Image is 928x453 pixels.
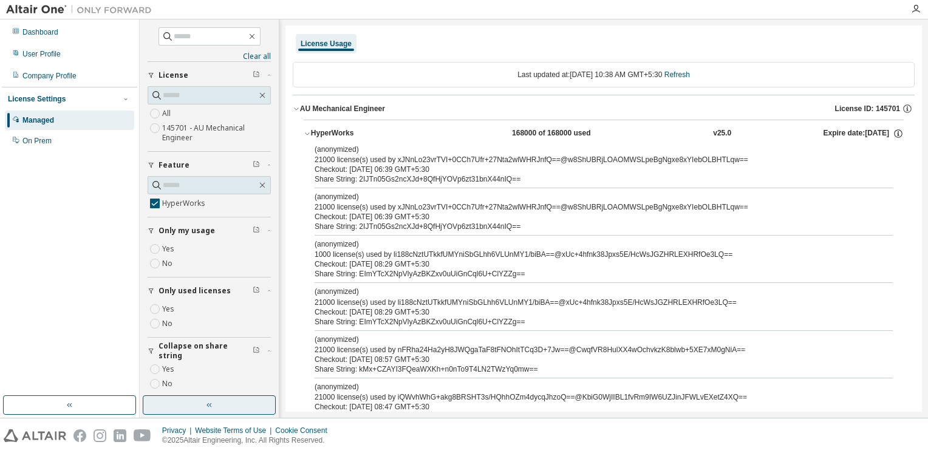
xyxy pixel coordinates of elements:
div: Share String: EImYTcX2NpVlyAzBKZxv0uUiGnCql6U+ClYZZg== [315,317,864,327]
img: instagram.svg [94,429,106,442]
span: Only used licenses [159,286,231,296]
div: v25.0 [713,128,731,139]
button: AU Mechanical EngineerLicense ID: 145701 [293,95,915,122]
label: All [162,106,173,121]
div: AU Mechanical Engineer [300,104,385,114]
span: Clear filter [253,346,260,356]
span: License [159,70,188,80]
p: (anonymized) [315,335,864,345]
label: Yes [162,302,177,316]
span: Feature [159,160,189,170]
p: (anonymized) [315,287,864,297]
div: Share String: 2IJTn05Gs2ncXJd+8QfHjYOVp6zt31bnX44nIQ== [315,174,864,184]
button: Only used licenses [148,278,271,304]
div: Managed [22,115,54,125]
div: Checkout: [DATE] 08:47 GMT+5:30 [315,402,864,412]
label: No [162,316,175,331]
div: 21000 license(s) used by iQWvhWhG+akg8BRSHT3s/HQhhOZm4dycqJhzoQ==@KbiG0WjIIBL1fvRm9IW6UZJinJFWLvE... [315,382,864,402]
label: Yes [162,242,177,256]
label: 145701 - AU Mechanical Engineer [162,121,271,145]
div: On Prem [22,136,52,146]
label: No [162,256,175,271]
div: Share String: ZhgmiBQEnftSIURTxiJBdTzxkw4VsustlgZu4w== [315,412,864,421]
p: (anonymized) [315,145,864,155]
p: (anonymized) [315,382,864,392]
div: Last updated at: [DATE] 10:38 AM GMT+5:30 [293,62,915,87]
div: Website Terms of Use [195,426,275,435]
div: 21000 license(s) used by xJNnLo23vrTVI+0CCh7Ufr+27Nta2wlWHRJnfQ==@w8ShUBRjLOAOMWSLpeBgNgxe8xYIebO... [315,192,864,212]
a: Clear all [148,52,271,61]
div: Expire date: [DATE] [824,128,904,139]
div: User Profile [22,49,61,59]
span: Only my usage [159,226,215,236]
button: Feature [148,152,271,179]
div: Checkout: [DATE] 08:57 GMT+5:30 [315,355,864,364]
label: No [162,376,175,391]
div: License Usage [301,39,352,49]
label: Yes [162,362,177,376]
p: (anonymized) [315,192,864,202]
div: HyperWorks [311,128,420,139]
div: License Settings [8,94,66,104]
div: Checkout: [DATE] 08:29 GMT+5:30 [315,259,864,269]
button: Collapse on share string [148,338,271,364]
div: Cookie Consent [275,426,334,435]
img: facebook.svg [73,429,86,442]
span: Clear filter [253,70,260,80]
span: Clear filter [253,160,260,170]
div: 21000 license(s) used by li188cNztUTkkfUMYniSbGLhh6VLUnMY1/biBA==@xUc+4hfnk38Jpxs5E/HcWsJGZHRLEXH... [315,287,864,307]
label: HyperWorks [162,196,208,211]
div: Checkout: [DATE] 08:29 GMT+5:30 [315,307,864,317]
span: License ID: 145701 [835,104,900,114]
img: Altair One [6,4,158,16]
div: Share String: kMx+CZAYI3FQeaWXKh+n0nTo9T4LN2TWzYq0mw== [315,364,864,374]
div: Company Profile [22,71,77,81]
div: Dashboard [22,27,58,37]
img: linkedin.svg [114,429,126,442]
p: © 2025 Altair Engineering, Inc. All Rights Reserved. [162,435,335,446]
a: Refresh [664,70,690,79]
div: Privacy [162,426,195,435]
img: youtube.svg [134,429,151,442]
div: Share String: 2IJTn05Gs2ncXJd+8QfHjYOVp6zt31bnX44nIQ== [315,222,864,231]
div: 21000 license(s) used by nFRha24Ha2yH8JWQgaTaF8tFNOhItTCq3D+7Jw==@CwqfVR8HulXX4wOchvkzK8blwb+5XE7... [315,335,864,355]
div: 21000 license(s) used by xJNnLo23vrTVI+0CCh7Ufr+27Nta2wlWHRJnfQ==@w8ShUBRjLOAOMWSLpeBgNgxe8xYIebO... [315,145,864,165]
button: License [148,62,271,89]
div: 1000 license(s) used by li188cNztUTkkfUMYniSbGLhh6VLUnMY1/biBA==@xUc+4hfnk38Jpxs5E/HcWsJGZHRLEXHR... [315,239,864,259]
div: Checkout: [DATE] 06:39 GMT+5:30 [315,165,864,174]
div: Share String: EImYTcX2NpVlyAzBKZxv0uUiGnCql6U+ClYZZg== [315,269,864,279]
button: Only my usage [148,217,271,244]
span: Collapse on share string [159,341,253,361]
div: Checkout: [DATE] 06:39 GMT+5:30 [315,212,864,222]
button: HyperWorks168000 of 168000 usedv25.0Expire date:[DATE] [304,120,904,147]
p: (anonymized) [315,239,864,250]
img: altair_logo.svg [4,429,66,442]
span: Clear filter [253,286,260,296]
span: Clear filter [253,226,260,236]
div: 168000 of 168000 used [512,128,621,139]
